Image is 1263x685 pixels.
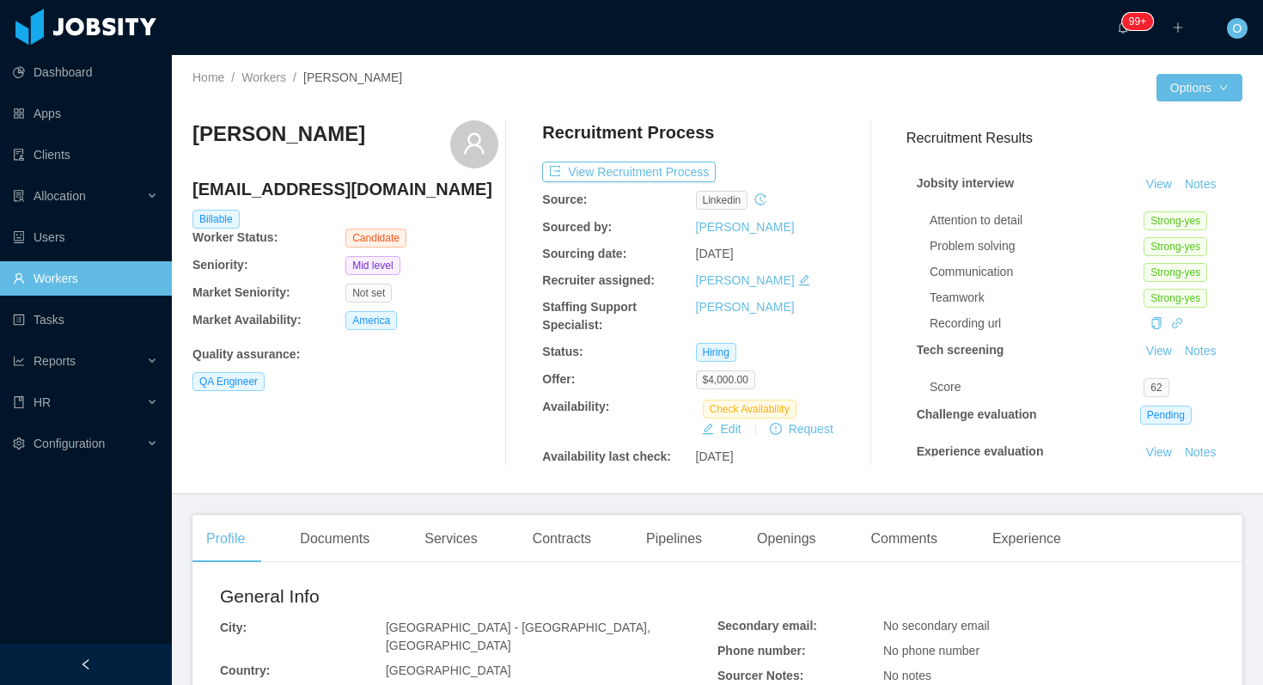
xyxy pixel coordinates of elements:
[717,644,806,657] b: Phone number:
[695,419,748,439] button: icon: editEdit
[930,237,1144,255] div: Problem solving
[930,378,1144,396] div: Score
[345,256,400,275] span: Mid level
[717,619,817,633] b: Secondary email:
[917,444,1044,458] strong: Experience evaluation
[192,258,248,272] b: Seniority:
[192,285,290,299] b: Market Seniority:
[1144,237,1207,256] span: Strong-yes
[763,419,840,439] button: icon: exclamation-circleRequest
[542,372,575,386] b: Offer:
[1178,341,1223,362] button: Notes
[1140,445,1178,459] a: View
[696,247,734,260] span: [DATE]
[345,229,406,248] span: Candidate
[303,70,402,84] span: [PERSON_NAME]
[519,515,605,563] div: Contracts
[293,70,296,84] span: /
[542,193,587,206] b: Source:
[220,583,717,610] h2: General Info
[231,70,235,84] span: /
[192,313,302,327] b: Market Availability:
[34,189,86,203] span: Allocation
[13,303,158,337] a: icon: profileTasks
[696,220,795,234] a: [PERSON_NAME]
[220,621,247,634] b: City:
[34,437,105,450] span: Configuration
[13,355,25,367] i: icon: line-chart
[13,220,158,254] a: icon: robotUsers
[192,70,224,84] a: Home
[917,407,1037,421] strong: Challenge evaluation
[883,669,931,682] span: No notes
[542,162,716,182] button: icon: exportView Recruitment Process
[192,372,265,391] span: QA Engineer
[930,263,1144,281] div: Communication
[1122,13,1153,30] sup: 1641
[345,311,397,330] span: America
[542,220,612,234] b: Sourced by:
[13,396,25,408] i: icon: book
[1150,317,1162,329] i: icon: copy
[542,165,716,179] a: icon: exportView Recruitment Process
[883,619,990,633] span: No secondary email
[192,177,498,201] h4: [EMAIL_ADDRESS][DOMAIN_NAME]
[917,176,1015,190] strong: Jobsity interview
[1140,344,1178,358] a: View
[1171,317,1183,329] i: icon: link
[192,210,240,229] span: Billable
[1140,406,1192,425] span: Pending
[220,664,270,677] b: Country:
[192,120,365,148] h3: [PERSON_NAME]
[696,370,755,389] span: $4,000.00
[632,515,716,563] div: Pipelines
[542,450,671,463] b: Availability last check:
[192,515,259,563] div: Profile
[13,190,25,202] i: icon: solution
[1144,289,1207,308] span: Strong-yes
[696,450,734,463] span: [DATE]
[542,400,609,413] b: Availability:
[1156,74,1242,101] button: Optionsicon: down
[345,284,392,303] span: Not set
[930,315,1144,333] div: Recording url
[1233,18,1242,39] span: O
[798,274,810,286] i: icon: edit
[696,343,736,362] span: Hiring
[1178,174,1223,195] button: Notes
[241,70,286,84] a: Workers
[743,515,830,563] div: Openings
[883,644,979,657] span: No phone number
[1144,378,1168,397] span: 62
[386,664,511,677] span: [GEOGRAPHIC_DATA]
[857,515,951,563] div: Comments
[34,354,76,368] span: Reports
[411,515,491,563] div: Services
[696,191,748,210] span: linkedin
[13,96,158,131] a: icon: appstoreApps
[906,127,1242,149] h3: Recruitment Results
[542,120,714,144] h4: Recruitment Process
[386,621,650,652] span: [GEOGRAPHIC_DATA] - [GEOGRAPHIC_DATA], [GEOGRAPHIC_DATA]
[542,300,637,332] b: Staffing Support Specialist:
[1144,263,1207,282] span: Strong-yes
[1144,211,1207,230] span: Strong-yes
[192,347,300,361] b: Quality assurance :
[696,300,795,314] a: [PERSON_NAME]
[1172,21,1184,34] i: icon: plus
[917,343,1004,357] strong: Tech screening
[1140,177,1178,191] a: View
[930,211,1144,229] div: Attention to detail
[542,273,655,287] b: Recruiter assigned:
[462,131,486,156] i: icon: user
[1171,316,1183,330] a: icon: link
[13,138,158,172] a: icon: auditClients
[1178,443,1223,463] button: Notes
[979,515,1075,563] div: Experience
[717,669,803,682] b: Sourcer Notes:
[1117,21,1129,34] i: icon: bell
[930,289,1144,307] div: Teamwork
[754,193,766,205] i: icon: history
[542,345,583,358] b: Status:
[13,55,158,89] a: icon: pie-chartDashboard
